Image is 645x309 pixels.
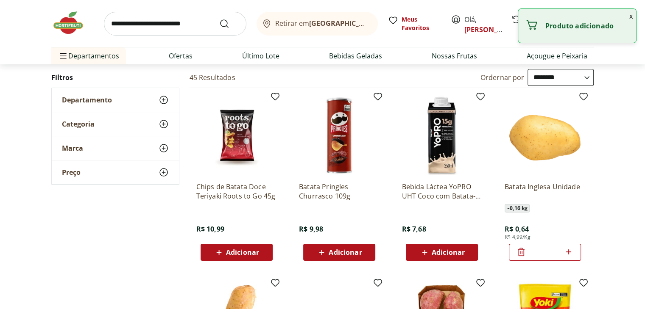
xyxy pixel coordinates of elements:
img: Bebida Láctea YoPRO UHT Coco com Batata-Doce 15g de proteínas 250ml [402,95,482,175]
img: Hortifruti [51,10,94,36]
span: Adicionar [226,249,259,256]
button: Departamento [52,88,179,112]
a: Último Lote [242,51,279,61]
a: Nossas Frutas [432,51,477,61]
span: Categoria [62,120,95,128]
a: Batata Pringles Churrasco 109g [299,182,380,201]
img: Chips de Batata Doce Teriyaki Roots to Go 45g [196,95,277,175]
p: Produto adicionado [545,22,629,30]
span: Retirar em [275,19,369,27]
span: R$ 7,68 [402,224,426,234]
button: Preço [52,160,179,184]
span: Preço [62,168,81,177]
button: Menu [58,46,68,66]
button: Marca [52,136,179,160]
span: ~ 0,16 kg [505,204,530,212]
span: Departamento [62,96,112,104]
img: Batata Inglesa Unidade [505,95,585,175]
a: Meus Favoritos [388,15,441,32]
button: Adicionar [303,244,375,261]
a: Bebidas Geladas [329,51,382,61]
a: Chips de Batata Doce Teriyaki Roots to Go 45g [196,182,277,201]
span: R$ 4,99/Kg [505,234,531,240]
span: R$ 9,98 [299,224,323,234]
img: Batata Pringles Churrasco 109g [299,95,380,175]
span: Olá, [464,14,502,35]
button: Retirar em[GEOGRAPHIC_DATA]/[GEOGRAPHIC_DATA] [257,12,378,36]
button: Adicionar [406,244,478,261]
span: R$ 10,99 [196,224,224,234]
a: Batata Inglesa Unidade [505,182,585,201]
button: Fechar notificação [626,9,636,23]
h2: 45 Resultados [190,73,235,82]
a: Ofertas [169,51,193,61]
span: Marca [62,144,83,152]
a: [PERSON_NAME] [464,25,519,34]
label: Ordernar por [480,73,525,82]
h2: Filtros [51,69,179,86]
span: Adicionar [432,249,465,256]
button: Categoria [52,112,179,136]
input: search [104,12,246,36]
span: Adicionar [329,249,362,256]
a: Bebida Láctea YoPRO UHT Coco com Batata-Doce 15g de proteínas 250ml [402,182,482,201]
b: [GEOGRAPHIC_DATA]/[GEOGRAPHIC_DATA] [309,19,452,28]
a: Açougue e Peixaria [527,51,587,61]
span: Meus Favoritos [402,15,441,32]
button: Adicionar [201,244,273,261]
span: R$ 0,64 [505,224,529,234]
span: Departamentos [58,46,119,66]
button: Submit Search [219,19,240,29]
